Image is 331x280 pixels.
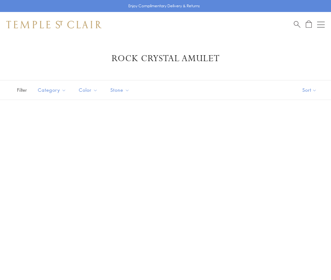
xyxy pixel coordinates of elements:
[107,86,134,94] span: Stone
[33,83,71,97] button: Category
[74,83,102,97] button: Color
[317,21,325,28] button: Open navigation
[6,21,102,28] img: Temple St. Clair
[16,53,315,64] h1: Rock Crystal Amulet
[288,80,331,100] button: Show sort by
[106,83,134,97] button: Stone
[128,3,200,9] p: Enjoy Complimentary Delivery & Returns
[306,20,312,28] a: Open Shopping Bag
[76,86,102,94] span: Color
[294,20,300,28] a: Search
[35,86,71,94] span: Category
